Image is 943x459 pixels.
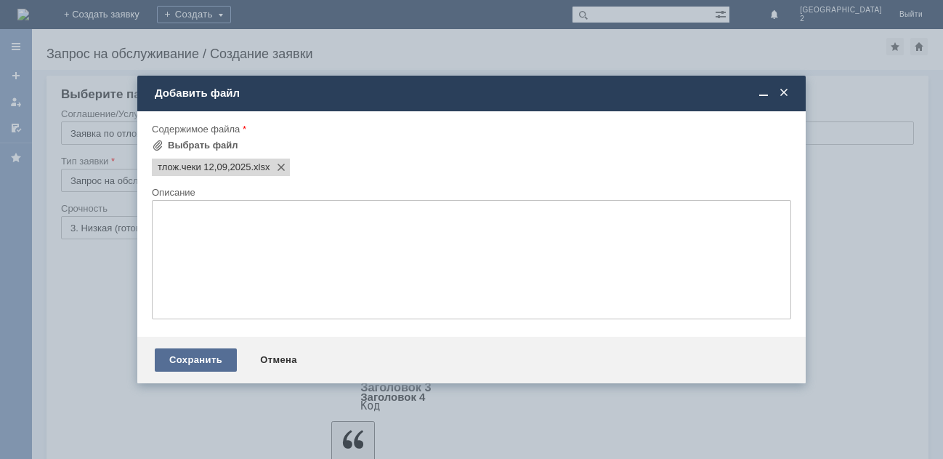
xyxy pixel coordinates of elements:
span: тлож.чеки 12,09,2025.xlsx [158,161,251,173]
div: Добрый вечер! [PERSON_NAME] Прошу удалить отлож.чеки во вложении [6,6,212,29]
div: Выбрать файл [168,140,238,151]
div: Описание [152,188,788,197]
div: Добавить файл [155,87,791,100]
span: тлож.чеки 12,09,2025.xlsx [251,161,270,173]
span: Свернуть (Ctrl + M) [756,87,771,100]
div: Содержимое файла [152,124,788,134]
span: Закрыть [777,87,791,100]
